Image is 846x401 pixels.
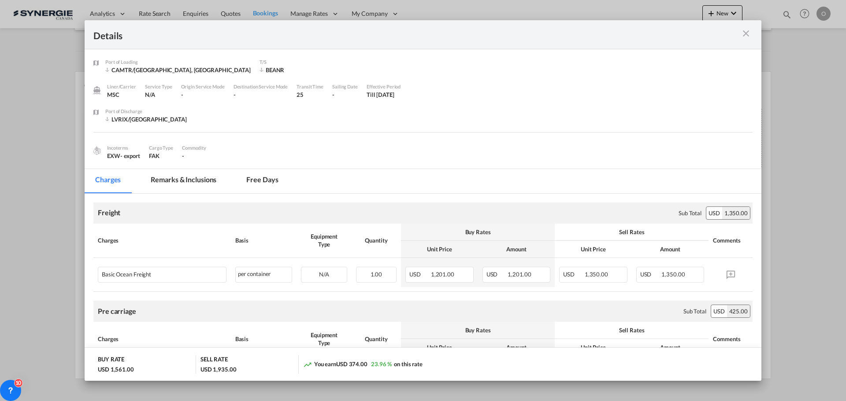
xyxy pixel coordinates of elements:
th: Unit Price [401,339,478,356]
div: Incoterms [107,144,140,152]
th: Amount [478,241,555,258]
div: Liner/Carrier [107,83,136,91]
th: Unit Price [555,339,632,356]
md-pagination-wrapper: Use the left and right arrow keys to navigate between tabs [85,169,297,193]
md-tab-item: Remarks & Inclusions [140,169,227,193]
span: USD [486,271,507,278]
div: Buy Rates [405,326,550,334]
md-dialog: Port of Loading ... [85,20,761,381]
div: - [332,91,358,99]
div: Freight [98,208,120,217]
span: N/A [319,271,329,278]
span: - [182,152,184,159]
div: Sell Rates [559,228,704,236]
md-icon: icon-close m-3 fg-AAA8AD cursor [741,28,751,39]
span: USD [409,271,430,278]
div: Buy Rates [405,228,550,236]
div: 1,350.00 [722,207,750,219]
div: 425.00 [727,305,750,317]
span: 1,201.00 [508,271,531,278]
div: 25 [297,91,323,99]
div: You earn on this rate [303,360,423,369]
span: USD [563,271,583,278]
div: Effective Period [367,83,401,91]
span: 1.00 [371,271,382,278]
div: MSC [107,91,136,99]
md-icon: icon-trending-up [303,360,312,369]
div: - [234,91,288,99]
span: 1,350.00 [661,271,685,278]
div: Sailing Date [332,83,358,91]
div: per container [235,267,293,283]
div: Destination Service Mode [234,83,288,91]
iframe: Chat [7,355,37,388]
div: Quantity [356,236,397,244]
div: USD 1,935.00 [200,365,237,373]
div: T/S [260,58,330,66]
div: Charges [98,236,226,244]
div: CAMTR/Montreal, QC [105,66,251,74]
span: 1,350.00 [585,271,608,278]
th: Amount [478,339,555,356]
div: - export [120,152,140,160]
div: BEANR [260,66,330,74]
div: SELL RATE [200,355,228,365]
div: Basic Ocean Freight [102,267,192,278]
th: Unit Price [555,241,632,258]
div: Commodity [182,144,206,152]
div: Sub Total [683,307,706,315]
th: Comments [709,322,753,356]
div: - [181,91,225,99]
div: USD [706,207,722,219]
div: LVRIX/Riga [105,115,187,123]
th: Amount [632,339,709,356]
div: Basis [235,335,293,343]
div: USD [711,305,727,317]
div: Sub Total [679,209,701,217]
md-tab-item: Free days [236,169,289,193]
div: Pre carriage [98,306,136,316]
div: Charges [98,335,226,343]
div: Service Type [145,83,172,91]
span: N/A [145,91,155,98]
div: Port of Loading [105,58,251,66]
div: Sell Rates [559,326,704,334]
div: Cargo Type [149,144,173,152]
th: Comments [709,224,753,258]
th: Unit Price [401,241,478,258]
div: Origin Service Mode [181,83,225,91]
div: Basis [235,236,293,244]
span: USD 374.00 [336,361,367,368]
div: Port of Discharge [105,107,187,115]
span: USD [640,271,660,278]
div: Transit Time [297,83,323,91]
div: EXW [107,152,140,160]
span: 1,201.00 [431,271,454,278]
div: Till 19 Sep 2025 [367,91,394,99]
img: cargo.png [92,146,102,155]
div: BUY RATE [98,355,124,365]
md-tab-item: Charges [85,169,131,193]
div: Equipment Type [301,232,347,248]
div: Details [93,29,686,40]
div: FAK [149,152,173,160]
div: USD 1,561.00 [98,365,134,373]
span: 23.96 % [371,361,392,368]
div: Quantity [356,335,397,343]
div: Equipment Type [301,331,347,347]
body: Editor, editor2 [9,9,201,18]
th: Amount [632,241,709,258]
